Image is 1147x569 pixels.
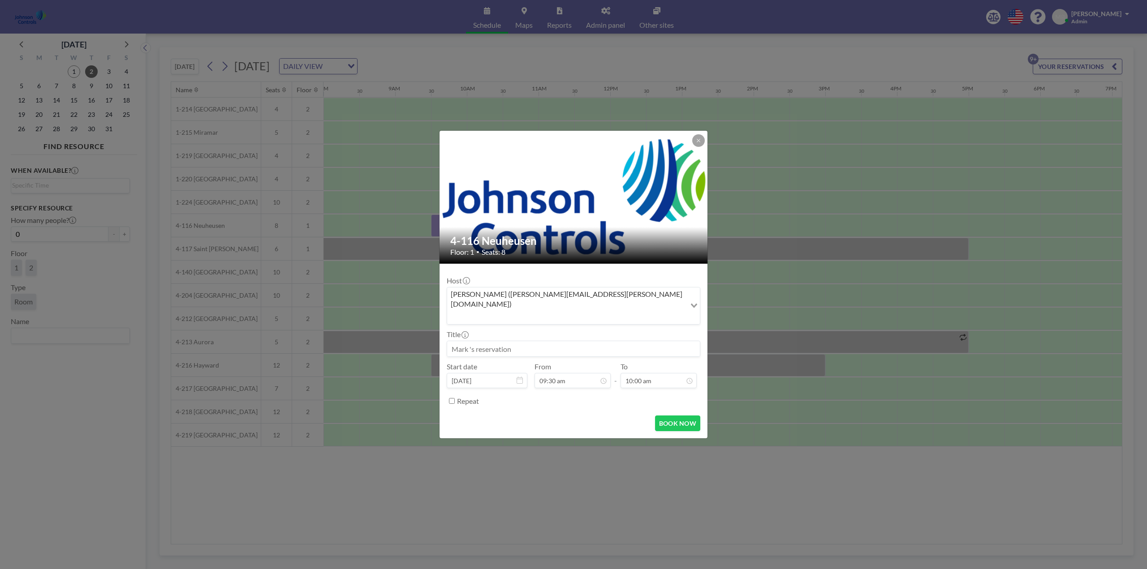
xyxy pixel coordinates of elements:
button: BOOK NOW [655,415,700,431]
img: 537.png [440,121,708,272]
span: - [614,365,617,385]
label: Title [447,330,468,339]
label: From [535,362,551,371]
input: Search for option [448,311,685,322]
label: Repeat [457,397,479,406]
label: Host [447,276,469,285]
span: Floor: 1 [450,248,474,257]
input: Mark 's reservation [447,341,700,356]
label: Start date [447,362,477,371]
span: [PERSON_NAME] ([PERSON_NAME][EMAIL_ADDRESS][PERSON_NAME][DOMAIN_NAME]) [449,289,684,309]
label: To [621,362,628,371]
span: • [476,248,479,255]
h2: 4-116 Neuheusen [450,234,698,248]
span: Seats: 8 [482,248,505,257]
div: Search for option [447,287,700,325]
